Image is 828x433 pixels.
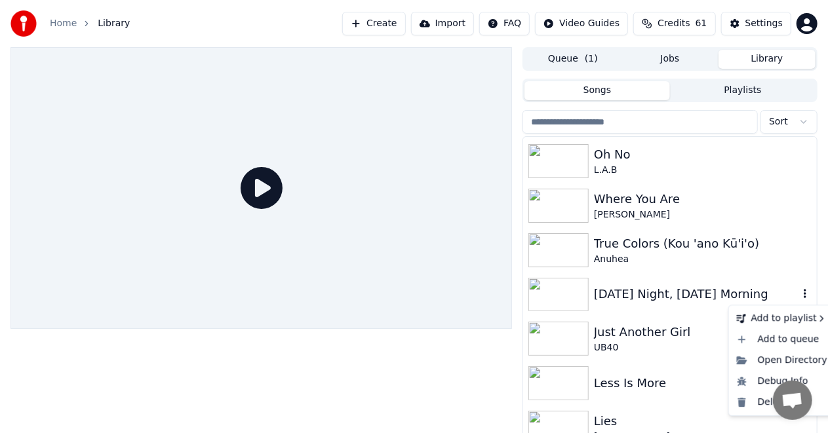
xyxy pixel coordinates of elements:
[342,12,406,35] button: Create
[719,50,816,69] button: Library
[594,235,812,253] div: True Colors (Kou 'ano Kū'i'o)
[50,17,77,30] a: Home
[594,412,812,430] div: Lies
[10,10,37,37] img: youka
[633,12,715,35] button: Credits61
[594,323,812,341] div: Just Another Girl
[411,12,474,35] button: Import
[524,50,621,69] button: Queue
[594,285,798,303] div: [DATE] Night, [DATE] Morning
[594,190,812,208] div: Where You Are
[773,381,812,420] div: Open chat
[594,164,812,177] div: L.A.B
[98,17,130,30] span: Library
[670,81,816,100] button: Playlists
[594,253,812,266] div: Anuhea
[658,17,690,30] span: Credits
[594,208,812,221] div: [PERSON_NAME]
[535,12,628,35] button: Video Guides
[594,145,812,164] div: Oh No
[621,50,719,69] button: Jobs
[594,374,812,392] div: Less Is More
[585,52,598,66] span: ( 1 )
[594,341,812,354] div: UB40
[745,17,783,30] div: Settings
[696,17,707,30] span: 61
[479,12,530,35] button: FAQ
[721,12,791,35] button: Settings
[50,17,130,30] nav: breadcrumb
[769,115,788,128] span: Sort
[524,81,670,100] button: Songs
